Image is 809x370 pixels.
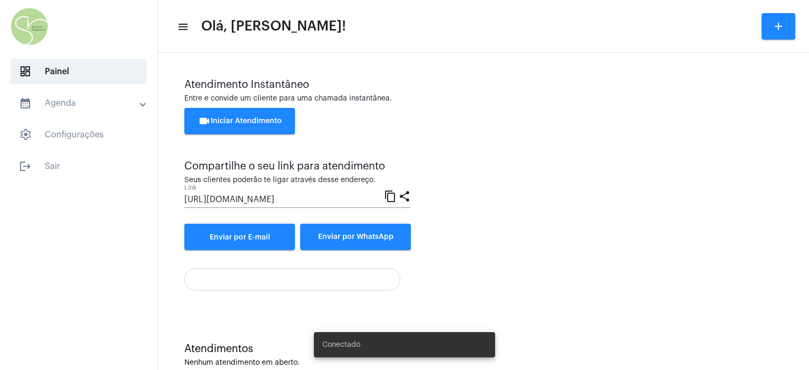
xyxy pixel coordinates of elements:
[318,233,393,241] span: Enviar por WhatsApp
[19,97,141,109] mat-panel-title: Agenda
[184,224,295,250] a: Enviar por E-mail
[184,108,295,134] button: Iniciar Atendimento
[398,189,411,202] mat-icon: share
[198,115,211,127] mat-icon: videocam
[8,5,51,47] img: 6c98f6a9-ac7b-6380-ee68-2efae92deeed.jpg
[177,21,188,33] mat-icon: sidenav icon
[184,343,783,355] div: Atendimentos
[184,79,783,91] div: Atendimento Instantâneo
[19,128,32,141] span: sidenav icon
[384,189,397,202] mat-icon: content_copy
[11,59,147,84] span: Painel
[772,20,785,33] mat-icon: add
[19,97,32,109] mat-icon: sidenav icon
[11,122,147,147] span: Configurações
[184,359,783,367] div: Nenhum atendimento em aberto.
[19,160,32,173] mat-icon: sidenav icon
[19,65,32,78] span: sidenav icon
[184,176,411,184] div: Seus clientes poderão te ligar através desse endereço.
[184,161,411,172] div: Compartilhe o seu link para atendimento
[184,95,783,103] div: Entre e convide um cliente para uma chamada instantânea.
[201,18,346,35] span: Olá, [PERSON_NAME]!
[11,154,147,179] span: Sair
[322,339,360,350] span: Conectado
[6,91,157,116] mat-expansion-panel-header: sidenav iconAgenda
[198,117,282,125] span: Iniciar Atendimento
[300,224,411,250] button: Enviar por WhatsApp
[210,234,270,241] span: Enviar por E-mail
